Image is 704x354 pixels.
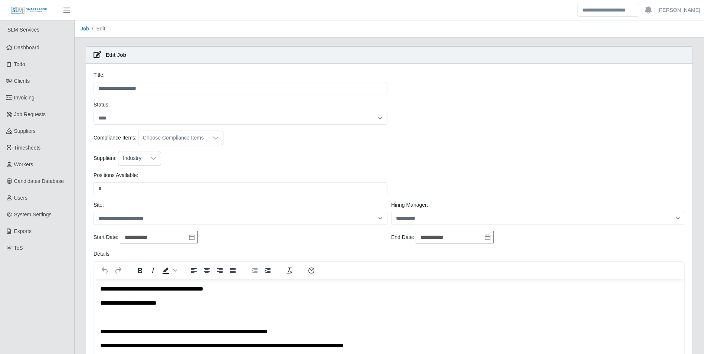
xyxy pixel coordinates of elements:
[6,6,584,81] body: Rich Text Area. Press ALT-0 for help.
[187,265,200,276] button: Align left
[577,4,639,17] input: Search
[226,265,239,276] button: Justify
[14,78,30,84] span: Clients
[14,212,52,217] span: System Settings
[213,265,226,276] button: Align right
[106,52,126,58] strong: Edit Job
[94,233,118,241] label: Start Date:
[14,145,41,151] span: Timesheets
[10,6,48,14] img: SLM Logo
[14,128,36,134] span: Suppliers
[658,6,700,14] a: [PERSON_NAME]
[283,265,296,276] button: Clear formatting
[94,250,109,258] label: Details
[94,201,104,209] label: Site:
[14,95,35,101] span: Invoicing
[81,26,89,32] a: Job
[14,61,25,67] span: Todo
[160,265,178,276] div: Background color Black
[7,27,39,33] span: SLM Services
[14,45,40,50] span: Dashboard
[112,265,124,276] button: Redo
[94,154,117,162] label: Suppliers:
[134,265,146,276] button: Bold
[200,265,213,276] button: Align center
[94,71,105,79] label: Title:
[14,245,23,251] span: ToS
[14,195,28,201] span: Users
[14,228,32,234] span: Exports
[261,265,274,276] button: Increase indent
[14,111,46,117] span: Job Requests
[94,171,138,179] label: Positions Available:
[14,178,64,184] span: Candidates Database
[138,131,208,145] div: Choose Compliance Items
[94,101,110,109] label: Status:
[99,265,111,276] button: Undo
[391,201,428,209] label: Hiring Manager:
[6,6,584,210] body: Rich Text Area. Press ALT-0 for help.
[147,265,159,276] button: Italic
[305,265,318,276] button: Help
[14,161,33,167] span: Workers
[118,151,146,165] div: Industry
[89,25,105,33] li: Edit
[94,134,137,142] label: Compliance Items:
[391,233,414,241] label: End Date:
[248,265,261,276] button: Decrease indent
